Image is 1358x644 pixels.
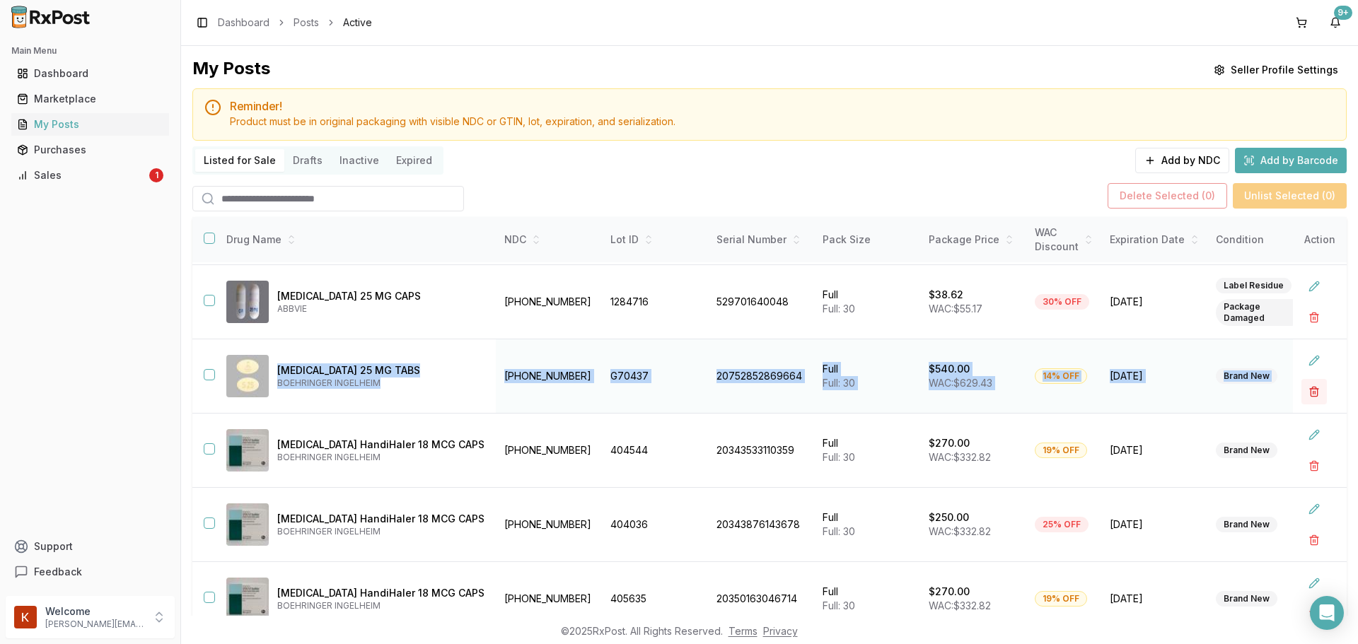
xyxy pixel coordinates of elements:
[929,525,991,537] span: WAC: $332.82
[343,16,372,30] span: Active
[45,619,144,630] p: [PERSON_NAME][EMAIL_ADDRESS][DOMAIN_NAME]
[929,436,970,450] p: $270.00
[708,414,814,488] td: 20343533110359
[729,625,758,637] a: Terms
[1035,517,1089,532] div: 25% OFF
[1301,496,1327,522] button: Edit
[929,303,982,315] span: WAC: $55.17
[708,339,814,414] td: 20752852869664
[814,217,920,263] th: Pack Size
[6,62,175,85] button: Dashboard
[1324,11,1347,34] button: 9+
[1205,57,1347,83] button: Seller Profile Settings
[277,363,484,377] p: [MEDICAL_DATA] 25 MG TABS
[277,438,484,452] p: [MEDICAL_DATA] HandiHaler 18 MCG CAPS
[11,137,169,163] a: Purchases
[708,562,814,636] td: 20350163046714
[226,233,484,247] div: Drug Name
[1110,369,1199,383] span: [DATE]
[823,525,855,537] span: Full: 30
[6,164,175,187] button: Sales1
[17,66,163,81] div: Dashboard
[1110,592,1199,606] span: [DATE]
[218,16,269,30] a: Dashboard
[226,355,269,397] img: Jardiance 25 MG TABS
[284,149,331,172] button: Drafts
[496,414,602,488] td: [PHONE_NUMBER]
[1135,148,1229,173] button: Add by NDC
[294,16,319,30] a: Posts
[1301,274,1327,299] button: Edit
[496,265,602,339] td: [PHONE_NUMBER]
[192,57,270,83] div: My Posts
[1216,443,1277,458] div: Brand New
[763,625,798,637] a: Privacy
[929,377,992,389] span: WAC: $629.43
[823,303,855,315] span: Full: 30
[1301,527,1327,553] button: Delete
[1035,294,1089,310] div: 30% OFF
[1216,517,1277,532] div: Brand New
[1301,570,1327,596] button: Edit
[6,88,175,110] button: Marketplace
[814,562,920,636] td: Full
[6,6,96,28] img: RxPost Logo
[230,115,1335,129] div: Product must be in original packaging with visible NDC or GTIN, lot, expiration, and serialization.
[14,606,37,628] img: User avatar
[929,451,991,463] span: WAC: $332.82
[226,281,269,323] img: Gengraf 25 MG CAPS
[17,92,163,106] div: Marketplace
[331,149,388,172] button: Inactive
[1216,591,1277,607] div: Brand New
[1301,379,1327,404] button: Delete
[277,377,484,389] p: BOEHRINGER INGELHEIM
[823,377,855,389] span: Full: 30
[1310,596,1344,630] div: Open Intercom Messenger
[34,565,82,579] span: Feedback
[230,100,1335,112] h5: Reminder!
[45,604,144,619] p: Welcome
[814,265,920,339] td: Full
[1035,591,1087,607] div: 19% OFF
[929,585,970,599] p: $270.00
[823,451,855,463] span: Full: 30
[929,233,1018,247] div: Package Price
[814,339,920,414] td: Full
[277,586,484,600] p: [MEDICAL_DATA] HandiHaler 18 MCG CAPS
[1334,6,1352,20] div: 9+
[610,233,700,247] div: Lot ID
[1216,299,1305,326] div: Package Damaged
[195,149,284,172] button: Listed for Sale
[602,562,708,636] td: 405635
[11,112,169,137] a: My Posts
[716,233,806,247] div: Serial Number
[708,265,814,339] td: 529701640048
[17,117,163,131] div: My Posts
[6,139,175,161] button: Purchases
[11,86,169,112] a: Marketplace
[1216,368,1277,384] div: Brand New
[1301,348,1327,373] button: Edit
[1207,217,1313,263] th: Condition
[929,362,970,376] p: $540.00
[602,339,708,414] td: G70437
[1110,443,1199,457] span: [DATE]
[814,414,920,488] td: Full
[218,16,372,30] nav: breadcrumb
[226,578,269,620] img: Spiriva HandiHaler 18 MCG CAPS
[226,503,269,546] img: Spiriva HandiHaler 18 MCG CAPS
[1235,148,1347,173] button: Add by Barcode
[6,113,175,136] button: My Posts
[1035,368,1087,384] div: 14% OFF
[1035,226,1093,254] div: WAC Discount
[929,599,991,611] span: WAC: $332.82
[496,488,602,562] td: [PHONE_NUMBER]
[823,599,855,611] span: Full: 30
[929,288,963,302] p: $38.62
[602,414,708,488] td: 404544
[11,45,169,57] h2: Main Menu
[1110,233,1199,247] div: Expiration Date
[1301,422,1327,447] button: Edit
[496,339,602,414] td: [PHONE_NUMBER]
[814,488,920,562] td: Full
